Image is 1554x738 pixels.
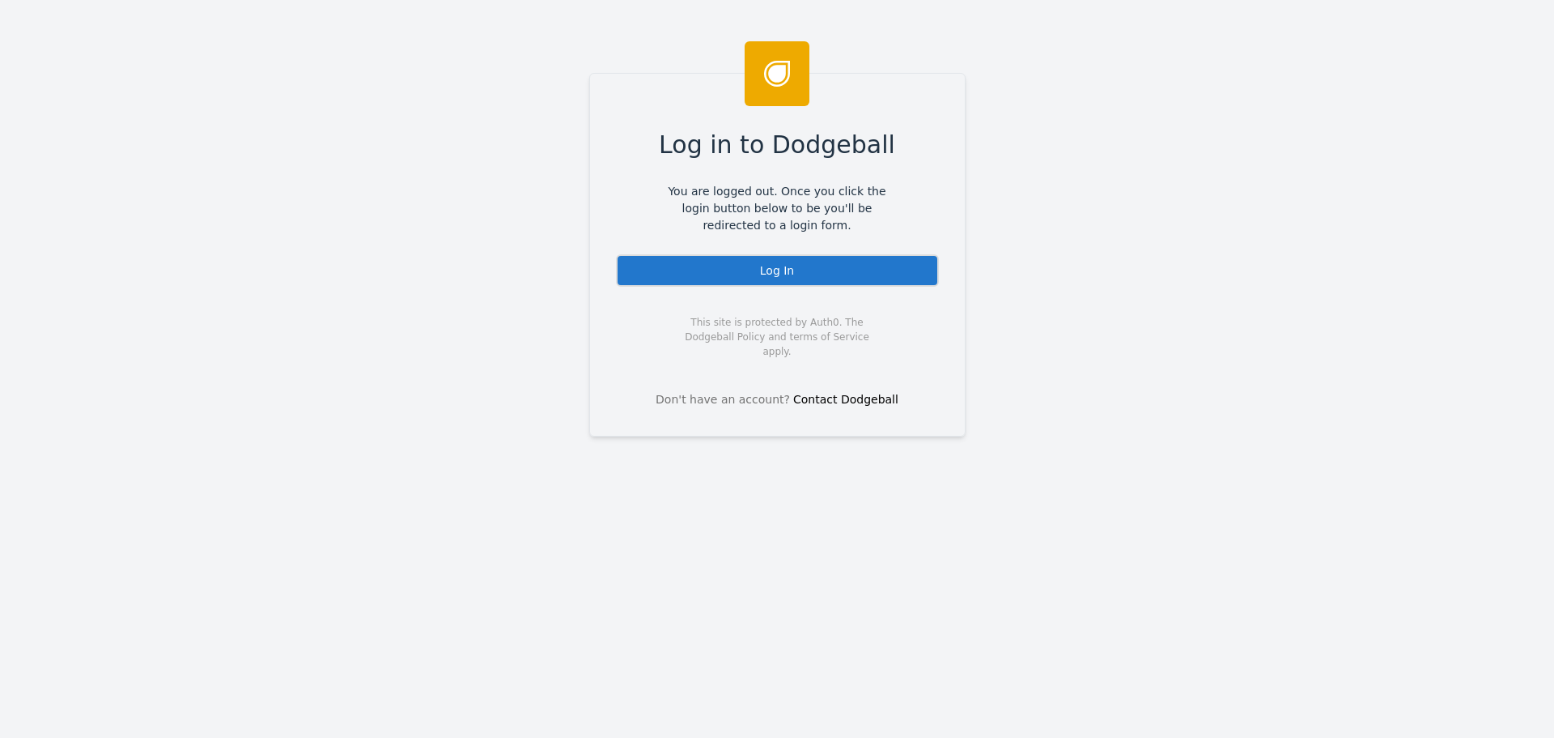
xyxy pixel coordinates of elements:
span: You are logged out. Once you click the login button below to be you'll be redirected to a login f... [656,183,898,234]
span: Log in to Dodgeball [659,126,895,163]
a: Contact Dodgeball [793,393,898,406]
span: Don't have an account? [656,391,790,408]
div: Log In [616,254,939,287]
span: This site is protected by Auth0. The Dodgeball Policy and terms of Service apply. [671,315,884,359]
